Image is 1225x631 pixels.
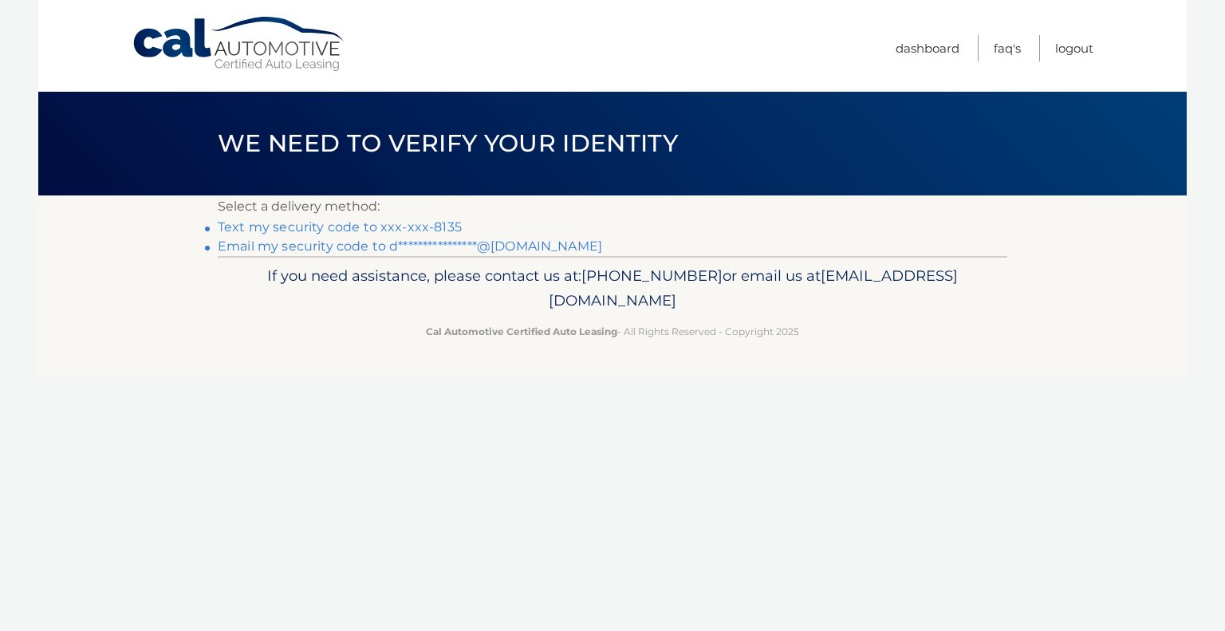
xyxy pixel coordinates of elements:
[426,325,617,337] strong: Cal Automotive Certified Auto Leasing
[218,128,678,158] span: We need to verify your identity
[218,195,1007,218] p: Select a delivery method:
[581,266,723,285] span: [PHONE_NUMBER]
[896,35,959,61] a: Dashboard
[994,35,1021,61] a: FAQ's
[132,16,347,73] a: Cal Automotive
[228,263,997,314] p: If you need assistance, please contact us at: or email us at
[218,219,462,235] a: Text my security code to xxx-xxx-8135
[228,323,997,340] p: - All Rights Reserved - Copyright 2025
[1055,35,1093,61] a: Logout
